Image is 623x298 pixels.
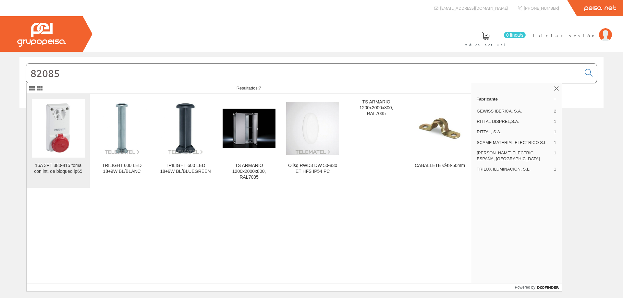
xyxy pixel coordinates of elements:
[19,116,604,121] div: © Grupo Peisa
[477,108,551,114] span: GEWISS IBERICA, S.A.
[154,94,217,188] a: TRILIGHT 600 LED 18+9W BL/BLUEGREEN TRILIGHT 600 LED 18+9W BL/BLUEGREEN
[286,102,339,155] img: Olisq RWD3 DW 50-830 ET HFS IP54 PC
[533,27,612,33] a: Iniciar sesión
[477,166,551,172] span: TRILUX ILUMINACION, S.L.
[515,284,535,290] span: Powered by
[32,163,85,174] div: 16A 3PT 380-415 toma con int. de bloqueo ip65
[32,102,85,155] img: 16A 3PT 380-415 toma con int. de bloqueo ip65
[554,119,556,125] span: 1
[477,119,551,125] span: RITTAL DISPREL,S.A.
[17,23,66,47] img: Grupo Peisa
[524,5,559,11] span: [PHONE_NUMBER]
[464,42,508,48] span: Pedido actual
[504,32,526,38] span: 0 línea/s
[515,283,562,291] a: Powered by
[95,163,148,174] div: TRILIGHT 600 LED 18+9W BL/BLANC
[471,94,562,104] a: Fabricante
[223,109,275,148] img: TS ARMARIO 1200x2000x800, RAL7035
[554,129,556,135] span: 1
[533,32,596,39] span: Iniciar sesión
[408,94,471,188] a: CABALLETE Ø48-50mm CABALLETE Ø48-50mm
[286,163,339,174] div: Olisq RWD3 DW 50-830 ET HFS IP54 PC
[350,99,403,117] div: TS ARMARIO 1200x2000x800, RAL7035
[90,94,153,188] a: TRILIGHT 600 LED 18+9W BL/BLANC TRILIGHT 600 LED 18+9W BL/BLANC
[345,94,408,188] a: TS ARMARIO 1200x2000x800, RAL7035
[259,86,261,90] span: 7
[413,163,466,169] div: CABALLETE Ø48-50mm
[237,86,261,90] span: Resultados:
[159,163,212,174] div: TRILIGHT 600 LED 18+9W BL/BLUEGREEN
[26,64,581,83] input: Buscar...
[413,102,466,155] img: CABALLETE Ø48-50mm
[554,140,556,146] span: 1
[217,94,281,188] a: TS ARMARIO 1200x2000x800, RAL7035 TS ARMARIO 1200x2000x800, RAL7035
[223,163,275,180] div: TS ARMARIO 1200x2000x800, RAL7035
[554,108,556,114] span: 2
[477,150,551,162] span: [PERSON_NAME] ELECTRIC ESPAÑA, [GEOGRAPHIC_DATA]
[554,166,556,172] span: 1
[554,150,556,162] span: 1
[281,94,344,188] a: Olisq RWD3 DW 50-830 ET HFS IP54 PC Olisq RWD3 DW 50-830 ET HFS IP54 PC
[95,102,148,155] img: TRILIGHT 600 LED 18+9W BL/BLANC
[477,129,551,135] span: RITTAL, S.A.
[477,140,551,146] span: SCAME MATERIAL ELECTRICO S.L.
[27,94,90,188] a: 16A 3PT 380-415 toma con int. de bloqueo ip65 16A 3PT 380-415 toma con int. de bloqueo ip65
[440,5,508,11] span: [EMAIL_ADDRESS][DOMAIN_NAME]
[159,102,212,155] img: TRILIGHT 600 LED 18+9W BL/BLUEGREEN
